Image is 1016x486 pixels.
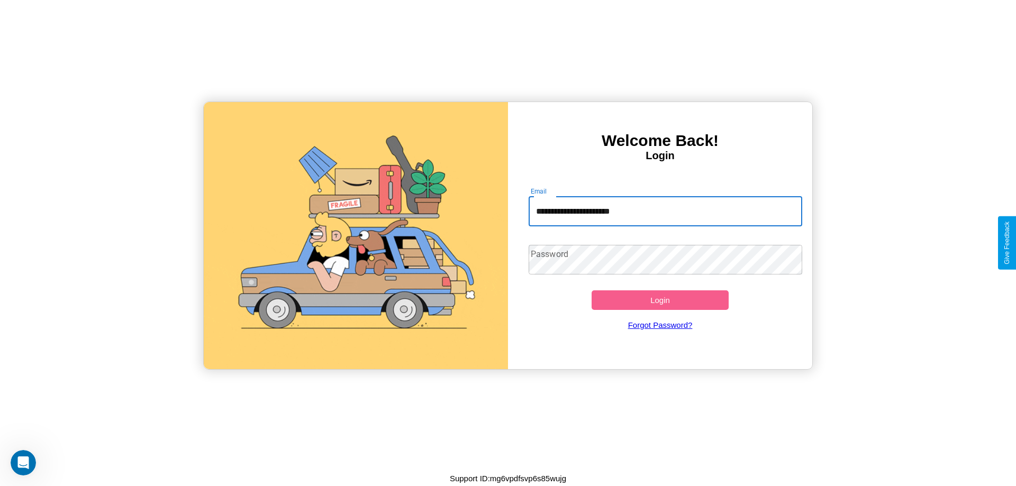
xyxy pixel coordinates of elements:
[1003,222,1011,264] div: Give Feedback
[531,187,547,196] label: Email
[204,102,508,369] img: gif
[508,132,812,150] h3: Welcome Back!
[592,290,729,310] button: Login
[508,150,812,162] h4: Login
[11,450,36,475] iframe: Intercom live chat
[523,310,797,340] a: Forgot Password?
[450,471,566,485] p: Support ID: mg6vpdfsvp6s85wujg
